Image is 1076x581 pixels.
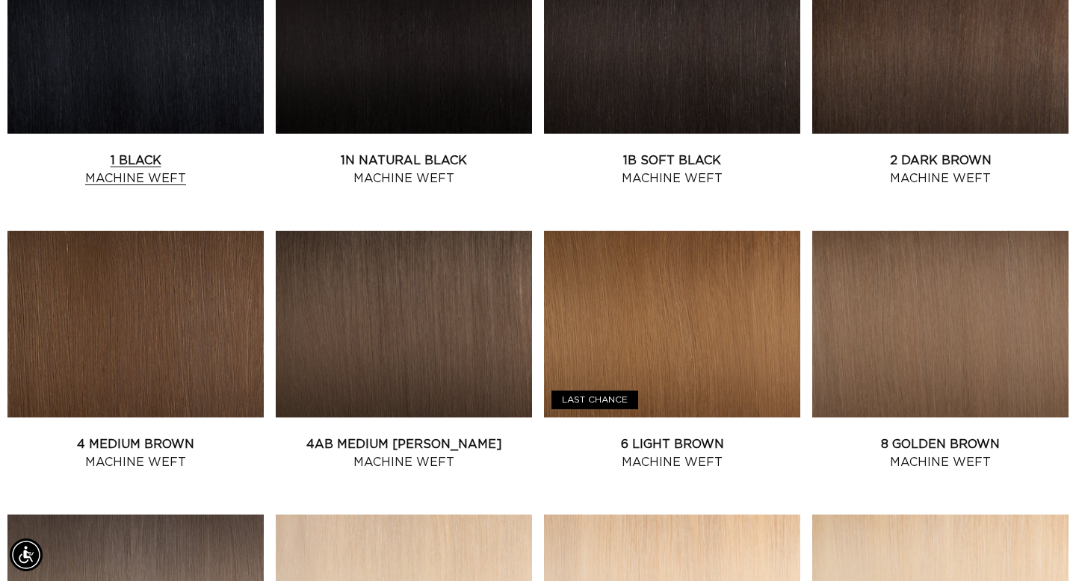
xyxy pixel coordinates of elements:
a: 2 Dark Brown Machine Weft [812,152,1069,187]
a: 1N Natural Black Machine Weft [276,152,532,187]
iframe: Chat Widget [1001,509,1076,581]
a: 1 Black Machine Weft [7,152,264,187]
a: 1B Soft Black Machine Weft [544,152,800,187]
a: 4AB Medium [PERSON_NAME] Machine Weft [276,435,532,471]
div: Accessibility Menu [10,538,43,571]
a: 8 Golden Brown Machine Weft [812,435,1069,471]
a: 4 Medium Brown Machine Weft [7,435,264,471]
a: 6 Light Brown Machine Weft [544,435,800,471]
